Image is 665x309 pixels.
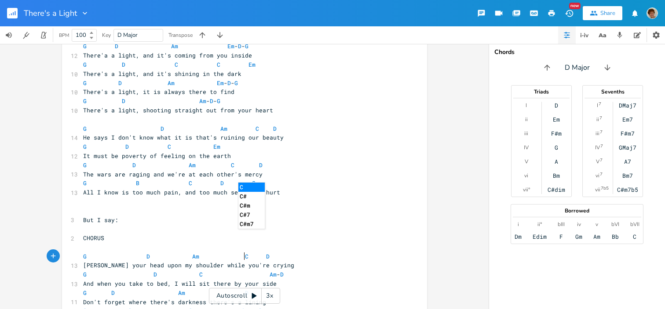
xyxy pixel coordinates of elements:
span: C [231,161,234,169]
span: G [83,289,87,297]
span: The wars are raging and we're at each other's mercy [83,170,263,178]
div: Bm [553,172,560,179]
span: G [234,79,238,87]
img: scohenmusic [647,7,658,19]
span: C [189,179,192,187]
div: Borrowed [511,208,643,213]
div: Share [600,9,615,17]
sup: 7 [600,129,603,136]
span: G [83,97,87,105]
span: G [83,143,87,151]
div: A7 [624,158,631,165]
div: bVII [630,221,639,228]
div: G [555,144,558,151]
div: vi [524,172,528,179]
div: Chords [494,49,660,55]
span: D [111,289,115,297]
span: There's a light, it is always there to find [83,88,234,96]
span: D [238,42,241,50]
span: Am [189,161,196,169]
span: G [83,79,87,87]
sup: 7b5 [601,185,609,192]
span: And when you take to bed, I will sit there by your side [83,280,277,287]
span: - - [83,97,220,105]
li: C# [238,192,265,201]
span: D [122,61,125,68]
span: G [83,270,87,278]
span: CHORUS [83,234,104,242]
span: But I say: [83,216,118,224]
div: Autoscroll [209,288,280,304]
div: Am [593,233,600,240]
span: D [227,79,231,87]
span: - [83,270,284,278]
span: - - [83,42,248,50]
span: C [199,270,203,278]
div: v [596,221,598,228]
sup: 7 [600,157,603,164]
span: D Major [117,31,138,39]
span: C [245,252,248,260]
span: B [136,179,139,187]
div: ii [596,116,599,123]
span: Am [192,252,199,260]
div: F [559,233,563,240]
div: BPM [59,33,69,38]
span: D [259,161,263,169]
div: GMaj7 [619,144,636,151]
span: G [83,125,87,133]
span: D [125,143,129,151]
div: New [569,3,581,9]
span: D [115,42,118,50]
span: He says I don't know what it is that's ruining our beauty [83,133,284,141]
span: G [83,252,87,260]
span: D [153,270,157,278]
div: DMaj7 [619,102,636,109]
span: D [161,125,164,133]
div: C#dim [548,186,565,193]
div: iii [524,130,528,137]
span: There'a a light, and it's coming from you inside [83,51,252,59]
div: V [525,158,528,165]
div: Triads [512,89,571,94]
span: D [146,252,150,260]
span: There's a Light [24,9,77,17]
div: D [555,102,558,109]
span: D [210,97,213,105]
div: Dm [515,233,522,240]
li: C#7 [238,210,265,219]
span: D [280,270,284,278]
span: C [217,61,220,68]
span: C [168,143,171,151]
div: Edim [533,233,547,240]
span: Am [178,289,185,297]
div: Em7 [622,116,633,123]
button: New [560,5,578,21]
li: C#m7 [238,219,265,229]
div: A [555,158,558,165]
span: - - [83,79,238,87]
span: Em [213,143,220,151]
div: IV [524,144,529,151]
span: Am [168,79,175,87]
div: C#m7b5 [617,186,638,193]
span: Em [217,79,224,87]
div: vii [595,186,600,193]
div: bVI [611,221,619,228]
div: bIII [558,221,565,228]
span: G [245,42,248,50]
span: G [83,61,87,68]
span: There's a light, shooting straight out from your heart [83,106,273,114]
span: D [132,161,136,169]
div: V [596,158,599,165]
sup: 7 [599,101,601,108]
span: Em [227,42,234,50]
div: F#m [551,130,562,137]
div: Bm7 [622,172,633,179]
li: C#m [238,201,265,210]
div: Key [102,32,111,38]
div: Bb [612,233,619,240]
span: D [273,125,277,133]
span: D [122,97,125,105]
span: Am [171,42,178,50]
